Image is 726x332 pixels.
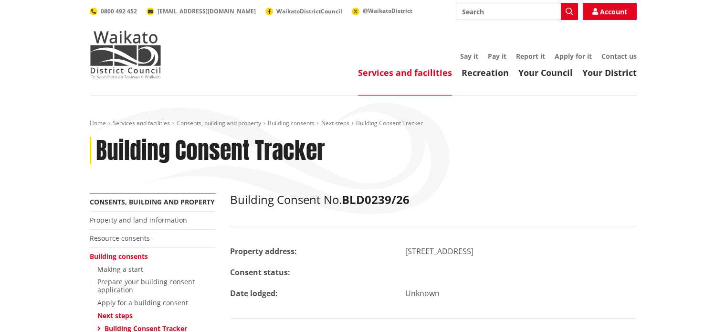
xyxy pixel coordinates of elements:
h1: Building Consent Tracker [96,137,325,165]
a: [EMAIL_ADDRESS][DOMAIN_NAME] [147,7,256,15]
a: Recreation [462,67,509,78]
a: Consents, building and property [177,119,261,127]
img: Waikato District Council - Te Kaunihera aa Takiwaa o Waikato [90,31,161,78]
a: Pay it [488,52,506,61]
a: Apply for a building consent [97,298,188,307]
a: Making a start [97,265,143,274]
span: @WaikatoDistrict [363,7,412,15]
span: [EMAIL_ADDRESS][DOMAIN_NAME] [158,7,256,15]
strong: Consent status: [230,267,290,278]
span: Building Consent Tracker [356,119,423,127]
a: Prepare your building consent application [97,277,195,294]
a: Your District [582,67,637,78]
a: @WaikatoDistrict [352,7,412,15]
a: Property and land information [90,215,187,225]
strong: Property address: [230,246,297,257]
a: Next steps [321,119,349,127]
a: 0800 492 452 [90,7,137,15]
span: WaikatoDistrictCouncil [276,7,342,15]
a: Services and facilities [113,119,170,127]
a: Apply for it [555,52,592,61]
div: [STREET_ADDRESS] [398,246,644,257]
a: Say it [460,52,478,61]
a: Consents, building and property [90,197,215,206]
a: Next steps [97,311,133,320]
h2: Building Consent No. [230,193,637,207]
input: Search input [456,3,578,20]
a: WaikatoDistrictCouncil [265,7,342,15]
nav: breadcrumb [90,119,637,128]
span: 0800 492 452 [101,7,137,15]
a: Contact us [601,52,637,61]
a: Resource consents [90,234,150,243]
div: Unknown [398,288,644,299]
a: Building consents [268,119,315,127]
strong: BLD0239/26 [342,192,410,207]
a: Account [583,3,637,20]
strong: Date lodged: [230,288,278,299]
a: Building consents [90,252,148,261]
a: Services and facilities [358,67,452,78]
a: Report it [516,52,545,61]
a: Home [90,119,106,127]
a: Your Council [518,67,573,78]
